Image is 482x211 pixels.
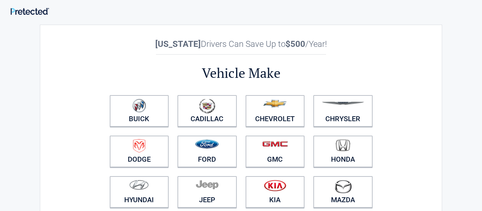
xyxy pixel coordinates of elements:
[313,95,373,127] a: Chrysler
[321,102,364,105] img: chrysler
[129,180,149,190] img: hyundai
[334,180,352,193] img: mazda
[263,100,287,107] img: chevrolet
[155,39,201,49] b: [US_STATE]
[313,136,373,167] a: Honda
[177,136,237,167] a: Ford
[285,39,305,49] b: $500
[133,139,145,153] img: dodge
[313,176,373,208] a: Mazda
[246,136,305,167] a: GMC
[177,176,237,208] a: Jeep
[110,176,169,208] a: Hyundai
[105,39,377,49] h2: Drivers Can Save Up to /Year
[195,139,219,149] img: ford
[262,141,288,147] img: gmc
[110,136,169,167] a: Dodge
[177,95,237,127] a: Cadillac
[110,95,169,127] a: Buick
[132,99,146,113] img: buick
[246,176,305,208] a: Kia
[246,95,305,127] a: Chevrolet
[196,180,218,190] img: jeep
[11,8,49,15] img: Main Logo
[336,139,350,151] img: honda
[105,64,377,82] h2: Vehicle Make
[199,99,215,113] img: cadillac
[264,180,286,191] img: kia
